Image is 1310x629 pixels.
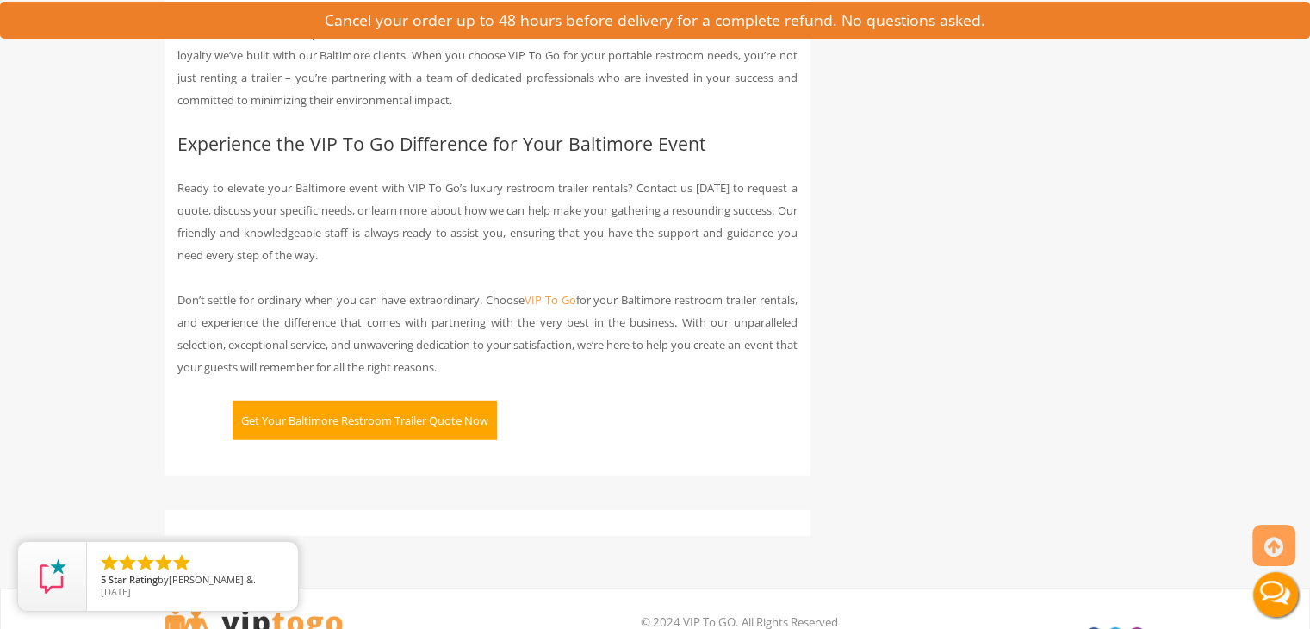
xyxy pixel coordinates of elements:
[177,22,798,111] p: Our commitment to exceptional service has earned us a 99% customer retention rate, a testament to...
[177,134,798,153] h2: Experience the VIP To Go Difference for Your Baltimore Event
[177,177,798,266] p: Ready to elevate your Baltimore event with VIP To Go’s luxury restroom trailer rentals? Contact u...
[233,401,497,440] button: Get Your Baltimore Restroom Trailer Quote Now
[101,575,284,587] span: by
[1241,560,1310,629] button: Live Chat
[177,289,798,378] p: Don’t settle for ordinary when you can have extraordinary. Choose for your Baltimore restroom tra...
[101,573,106,586] span: 5
[35,559,70,594] img: Review Rating
[117,552,138,573] li: 
[177,413,498,428] a: Get Your Baltimore Restroom Trailer Quote Now
[153,552,174,573] li: 
[169,573,256,586] span: [PERSON_NAME] &.
[109,573,158,586] span: Star Rating
[101,585,131,598] span: [DATE]
[99,552,120,573] li: 
[135,552,156,573] li: 
[525,292,576,308] a: VIP To Go
[171,552,192,573] li: 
